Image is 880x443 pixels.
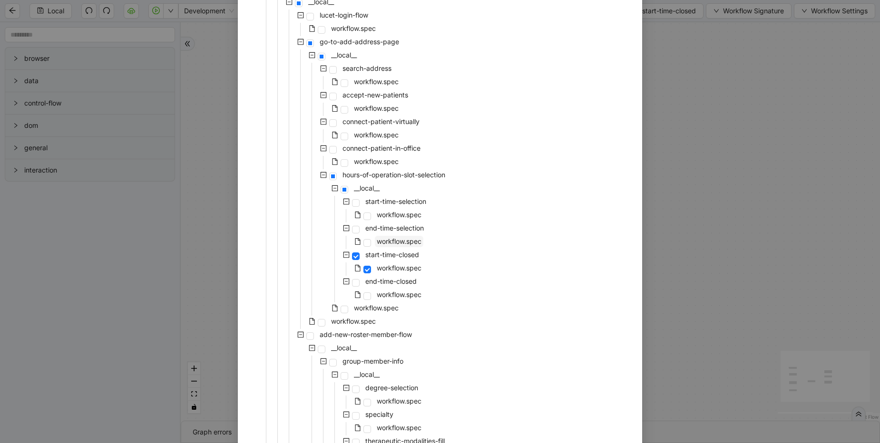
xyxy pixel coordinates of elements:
[363,382,420,394] span: degree-selection
[354,291,361,298] span: file
[331,344,357,352] span: __local__
[354,265,361,271] span: file
[320,118,327,125] span: minus-square
[309,25,315,32] span: file
[309,52,315,58] span: minus-square
[329,316,378,327] span: workflow.spec
[343,278,350,285] span: minus-square
[363,276,419,287] span: end-time-closed
[375,209,423,221] span: workflow.spec
[329,342,359,354] span: __local__
[354,104,399,112] span: workflow.spec
[320,38,399,46] span: go-to-add-address-page
[354,398,361,404] span: file
[365,410,393,418] span: specialty
[343,411,350,418] span: minus-square
[352,183,381,194] span: __local__
[341,63,393,74] span: search-address
[354,212,361,218] span: file
[341,356,405,367] span: group-member-info
[297,12,304,19] span: minus-square
[342,91,408,99] span: accept-new-patients
[332,158,338,165] span: file
[352,156,401,167] span: workflow.spec
[343,225,350,231] span: minus-square
[331,51,357,59] span: __local__
[297,39,304,45] span: minus-square
[377,290,421,299] span: workflow.spec
[377,211,421,219] span: workflow.spec
[320,11,368,19] span: lucet-login-flow
[352,369,381,380] span: __local__
[318,10,370,21] span: lucet-login-flow
[329,23,378,34] span: workflow.spec
[363,249,421,260] span: start-time-closed
[341,116,421,127] span: connect-patient-virtually
[352,103,401,114] span: workflow.spec
[342,171,445,179] span: hours-of-operation-slot-selection
[318,36,401,48] span: go-to-add-address-page
[363,409,395,420] span: specialty
[375,422,423,433] span: workflow.spec
[354,131,399,139] span: workflow.spec
[329,49,359,61] span: __local__
[365,277,417,285] span: end-time-closed
[331,317,376,325] span: workflow.spec
[365,224,424,232] span: end-time-selection
[365,197,426,205] span: start-time-selection
[354,370,380,378] span: __local__
[363,196,428,207] span: start-time-selection
[365,250,419,259] span: start-time-closed
[352,302,401,314] span: workflow.spec
[342,117,420,125] span: connect-patient-virtually
[309,318,315,325] span: file
[320,65,327,72] span: minus-square
[318,329,414,340] span: add-new-roster-member-flow
[354,424,361,431] span: file
[332,185,338,192] span: minus-square
[342,357,403,365] span: group-member-info
[377,264,421,272] span: workflow.spec
[342,144,420,152] span: connect-patient-in-office
[320,92,327,98] span: minus-square
[343,198,350,205] span: minus-square
[352,129,401,141] span: workflow.spec
[332,132,338,138] span: file
[341,89,410,101] span: accept-new-patients
[354,157,399,165] span: workflow.spec
[352,76,401,87] span: workflow.spec
[363,222,426,234] span: end-time-selection
[343,385,350,391] span: minus-square
[332,305,338,311] span: file
[354,77,399,86] span: workflow.spec
[375,236,423,247] span: workflow.spec
[354,184,380,192] span: __local__
[331,24,376,32] span: workflow.spec
[354,238,361,245] span: file
[375,289,423,300] span: workflow.spec
[320,172,327,178] span: minus-square
[342,64,391,72] span: search-address
[343,251,350,258] span: minus-square
[354,304,399,312] span: workflow.spec
[320,145,327,152] span: minus-square
[320,358,327,365] span: minus-square
[377,424,421,432] span: workflow.spec
[309,345,315,351] span: minus-square
[375,262,423,274] span: workflow.spec
[341,143,422,154] span: connect-patient-in-office
[365,384,418,392] span: degree-selection
[375,395,423,407] span: workflow.spec
[332,78,338,85] span: file
[341,169,447,181] span: hours-of-operation-slot-selection
[332,371,338,378] span: minus-square
[297,331,304,338] span: minus-square
[320,330,412,338] span: add-new-roster-member-flow
[377,237,421,245] span: workflow.spec
[377,397,421,405] span: workflow.spec
[332,105,338,112] span: file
